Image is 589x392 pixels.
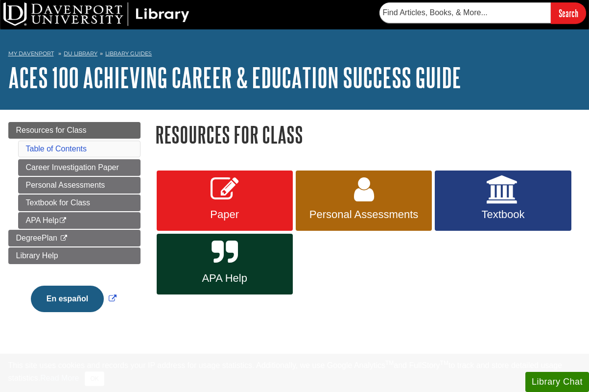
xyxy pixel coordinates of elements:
a: Paper [157,171,293,231]
button: Close [85,371,104,386]
span: Resources for Class [16,126,87,134]
div: Guide Page Menu [8,122,141,329]
a: Library Help [8,247,141,264]
form: Searches DU Library's articles, books, and more [379,2,586,24]
a: Personal Assessments [18,177,141,194]
input: Find Articles, Books, & More... [379,2,551,23]
a: Career Investigation Paper [18,159,141,176]
button: En español [31,286,104,312]
a: Table of Contents [26,145,87,153]
a: DU Library [64,50,97,57]
span: Textbook [442,208,564,221]
a: Library Guides [105,50,152,57]
div: This site uses cookies and records your IP address for usage statistics. Additionally, we use Goo... [8,360,581,386]
sup: TM [440,360,448,367]
a: Textbook [435,171,571,231]
i: This link opens in a new window [59,218,67,224]
a: Textbook for Class [18,195,141,211]
a: Read More [40,374,79,382]
span: APA Help [164,272,285,285]
button: Library Chat [525,372,589,392]
span: Paper [164,208,285,221]
a: DegreePlan [8,230,141,246]
h1: Resources for Class [155,122,581,147]
sup: TM [385,360,394,367]
span: DegreePlan [16,234,58,242]
a: Personal Assessments [296,171,432,231]
span: Personal Assessments [303,208,424,221]
a: APA Help [18,212,141,229]
a: Link opens in new window [28,294,119,303]
a: Resources for Class [8,122,141,139]
a: APA Help [157,234,293,294]
img: DU Library [3,2,189,26]
span: Library Help [16,251,58,260]
input: Search [551,2,586,24]
nav: breadcrumb [8,47,581,63]
a: ACES 100 Achieving Career & Education Success Guide [8,62,461,93]
i: This link opens in a new window [59,235,68,242]
a: My Davenport [8,49,54,58]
